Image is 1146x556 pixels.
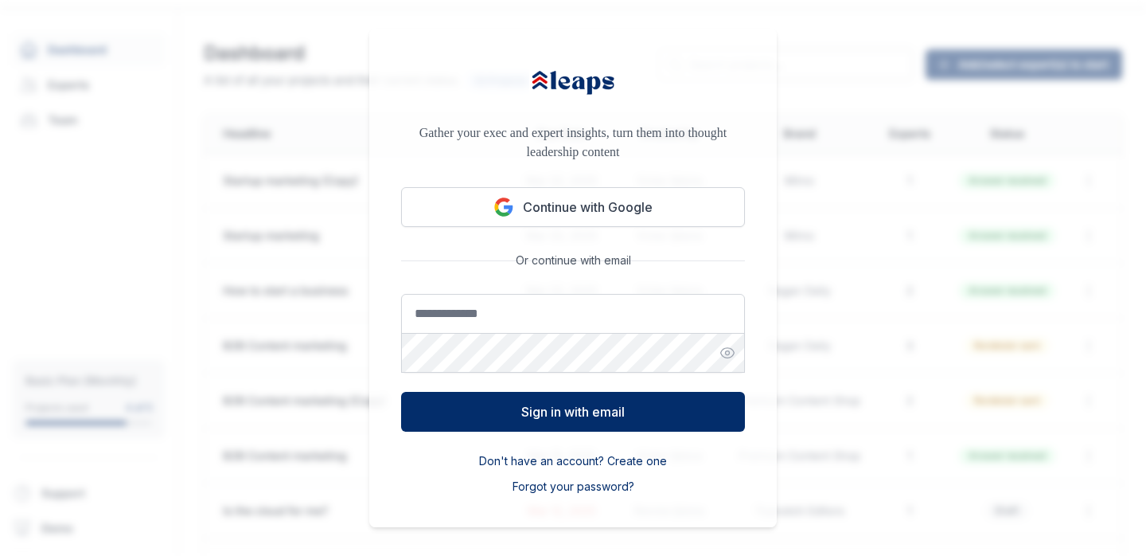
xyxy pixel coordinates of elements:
[513,479,634,495] button: Forgot your password?
[479,453,667,469] button: Don't have an account? Create one
[401,392,745,432] button: Sign in with email
[529,61,617,104] img: Leaps
[509,253,637,268] span: Or continue with email
[401,187,745,227] button: Continue with Google
[494,198,513,217] img: Google logo
[401,123,745,162] p: Gather your exec and expert insights, turn them into thought leadership content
